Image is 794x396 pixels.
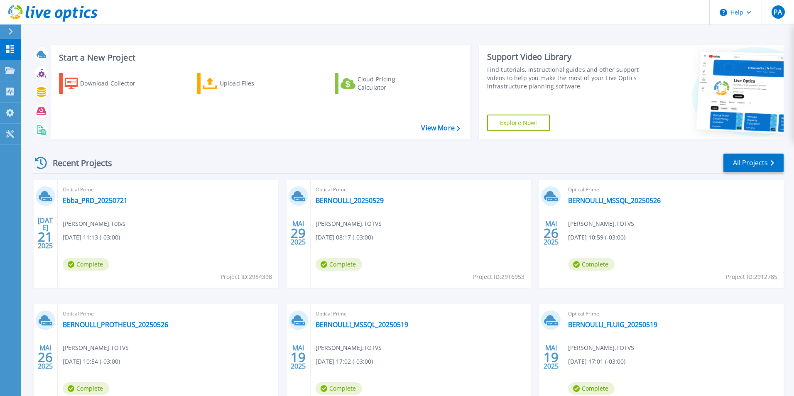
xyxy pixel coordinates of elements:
[37,342,53,372] div: MAI 2025
[63,219,125,228] span: [PERSON_NAME] , Totvs
[220,75,286,92] div: Upload Files
[774,9,782,15] span: PA
[197,73,289,94] a: Upload Files
[38,354,53,361] span: 26
[316,382,362,395] span: Complete
[291,354,306,361] span: 19
[63,382,109,395] span: Complete
[568,309,779,318] span: Optical Prime
[291,230,306,237] span: 29
[316,309,526,318] span: Optical Prime
[316,233,373,242] span: [DATE] 08:17 (-03:00)
[63,357,120,366] span: [DATE] 10:54 (-03:00)
[316,196,384,205] a: BERNOULLI_20250529
[59,73,152,94] a: Download Collector
[63,320,168,329] a: BERNOULLI_PROTHEUS_20250526
[335,73,427,94] a: Cloud Pricing Calculator
[543,218,559,248] div: MAI 2025
[543,342,559,372] div: MAI 2025
[63,196,127,205] a: Ebba_PRD_20250721
[38,233,53,240] span: 21
[290,218,306,248] div: MAI 2025
[421,124,460,132] a: View More
[568,357,625,366] span: [DATE] 17:01 (-03:00)
[290,342,306,372] div: MAI 2025
[63,309,273,318] span: Optical Prime
[726,272,777,281] span: Project ID: 2912785
[316,357,373,366] span: [DATE] 17:02 (-03:00)
[487,51,642,62] div: Support Video Library
[316,343,382,352] span: [PERSON_NAME] , TOTVS
[316,258,362,271] span: Complete
[32,153,123,173] div: Recent Projects
[568,219,634,228] span: [PERSON_NAME] , TOTVS
[316,219,382,228] span: [PERSON_NAME] , TOTVS
[63,258,109,271] span: Complete
[568,343,634,352] span: [PERSON_NAME] , TOTVS
[316,185,526,194] span: Optical Prime
[487,115,550,131] a: Explore Now!
[316,320,408,329] a: BERNOULLI_MSSQL_20250519
[63,185,273,194] span: Optical Prime
[568,382,615,395] span: Complete
[568,233,625,242] span: [DATE] 10:59 (-03:00)
[544,230,559,237] span: 26
[568,258,615,271] span: Complete
[473,272,524,281] span: Project ID: 2916953
[568,196,661,205] a: BERNOULLI_MSSQL_20250526
[63,343,129,352] span: [PERSON_NAME] , TOTVS
[358,75,424,92] div: Cloud Pricing Calculator
[80,75,147,92] div: Download Collector
[487,66,642,90] div: Find tutorials, instructional guides and other support videos to help you make the most of your L...
[723,154,784,172] a: All Projects
[544,354,559,361] span: 19
[568,185,779,194] span: Optical Prime
[63,233,120,242] span: [DATE] 11:13 (-03:00)
[37,218,53,248] div: [DATE] 2025
[59,53,460,62] h3: Start a New Project
[568,320,657,329] a: BERNOULLI_FLUIG_20250519
[221,272,272,281] span: Project ID: 2984398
